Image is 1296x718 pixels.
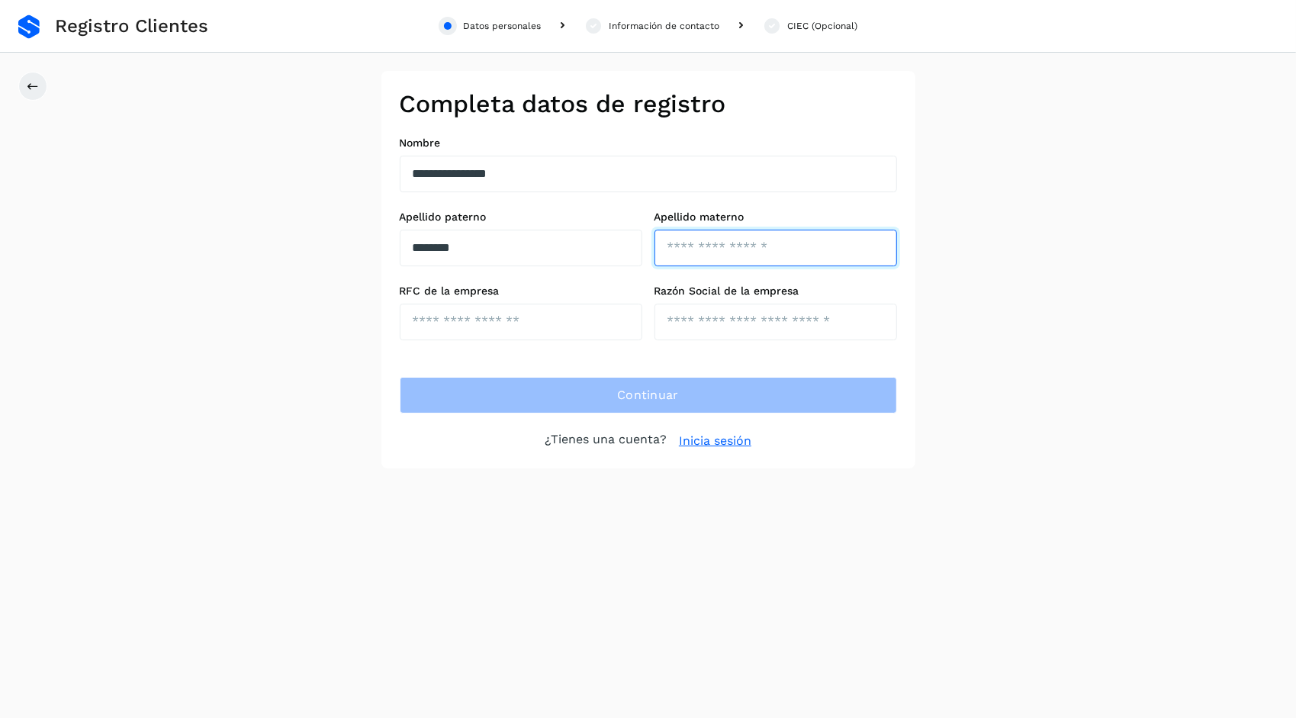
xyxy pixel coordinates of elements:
p: ¿Tienes una cuenta? [545,432,667,450]
label: Apellido materno [654,211,897,224]
span: Continuar [617,387,679,404]
label: RFC de la empresa [400,285,642,298]
label: Apellido paterno [400,211,642,224]
div: CIEC (Opcional) [787,19,857,33]
span: Registro Clientes [55,15,208,37]
h2: Completa datos de registro [400,89,897,118]
div: Información de contacto [609,19,719,33]
div: Datos personales [463,19,541,33]
button: Continuar [400,377,897,414]
a: Inicia sesión [679,432,751,450]
label: Nombre [400,137,897,150]
label: Razón Social de la empresa [654,285,897,298]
